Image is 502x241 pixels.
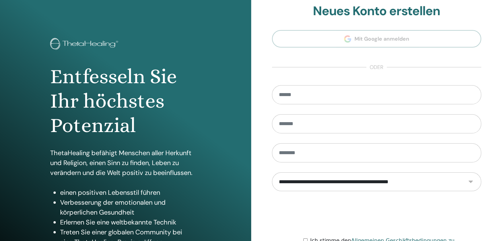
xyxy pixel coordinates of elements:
[60,188,160,197] font: einen positiven Lebensstil führen
[50,149,192,177] font: ThetaHealing befähigt Menschen aller Herkunft und Religion, einen Sinn zu finden, Leben zu veränd...
[50,65,177,137] font: Entfesseln Sie Ihr höchstes Potenzial
[60,228,182,236] font: Treten Sie einer globalen Community bei
[370,64,384,71] font: oder
[313,3,440,19] font: Neues Konto erstellen
[326,201,427,227] iframe: reCAPTCHA
[60,198,166,217] font: Verbesserung der emotionalen und körperlichen Gesundheit
[60,218,176,226] font: Erlernen Sie eine weltbekannte Technik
